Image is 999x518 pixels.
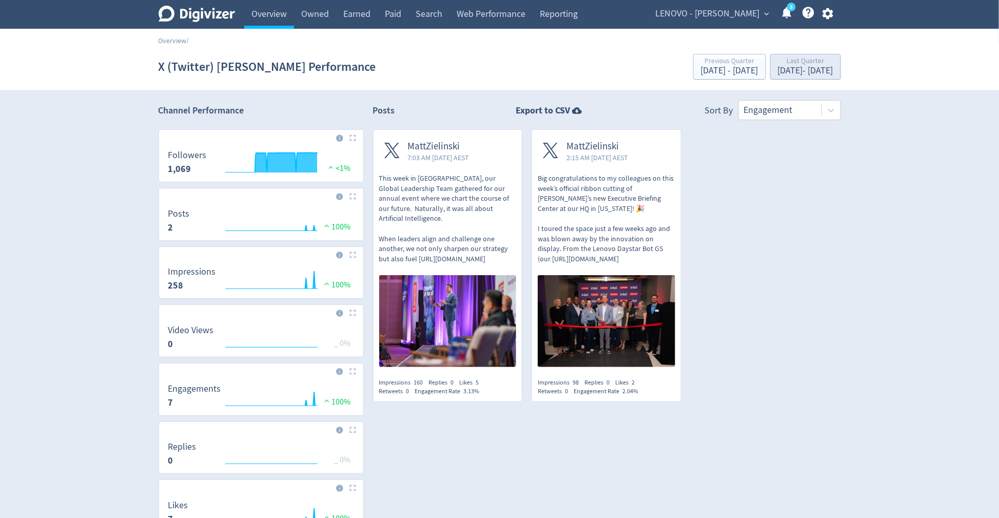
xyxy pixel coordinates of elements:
[429,378,460,387] div: Replies
[163,209,359,236] svg: Posts 2
[322,280,332,287] img: positive-performance.svg
[163,442,359,469] svg: Replies 0
[778,57,833,66] div: Last Quarter
[159,104,364,117] h2: Channel Performance
[538,378,584,387] div: Impressions
[476,378,479,387] span: 5
[379,174,517,264] p: This week in [GEOGRAPHIC_DATA], our Global Leadership Team gathered for our annual event where we...
[574,387,644,396] div: Engagement Rate
[349,135,356,141] img: Placeholder
[373,104,395,120] h2: Posts
[701,66,758,75] div: [DATE] - [DATE]
[787,3,796,11] a: 5
[566,141,628,152] span: MattZielinski
[615,378,640,387] div: Likes
[168,500,188,511] dt: Likes
[701,57,758,66] div: Previous Quarter
[762,9,772,18] span: expand_more
[408,141,469,152] span: MattZielinski
[168,441,197,453] dt: Replies
[451,378,454,387] span: 0
[406,387,409,395] span: 0
[168,454,173,467] strong: 0
[326,163,336,171] img: positive-performance.svg
[168,396,173,409] strong: 7
[168,383,221,395] dt: Engagements
[460,378,485,387] div: Likes
[322,397,332,405] img: positive-performance.svg
[415,387,485,396] div: Engagement Rate
[408,152,469,163] span: 7:03 AM [DATE] AEST
[163,267,359,294] svg: Impressions 258
[379,378,429,387] div: Impressions
[168,324,214,336] dt: Video Views
[168,338,173,350] strong: 0
[163,325,359,353] svg: Video Views 0
[374,130,522,370] a: MattZielinski7:03 AM [DATE] AESTThis week in [GEOGRAPHIC_DATA], our Global Leadership Team gather...
[326,163,351,174] span: <1%
[322,280,351,290] span: 100%
[163,384,359,411] svg: Engagements 7
[566,152,628,163] span: 2:15 AM [DATE] AEST
[705,104,733,120] div: Sort By
[168,163,191,175] strong: 1,069
[538,174,675,264] p: Big congratulations to my colleagues on this week’s official ribbon cutting of [PERSON_NAME]’s ne...
[656,6,760,22] span: LENOVO - [PERSON_NAME]
[565,387,568,395] span: 0
[516,104,570,117] strong: Export to CSV
[778,66,833,75] div: [DATE] - [DATE]
[770,54,841,80] button: Last Quarter[DATE]- [DATE]
[584,378,615,387] div: Replies
[335,455,351,465] span: _ 0%
[168,266,216,278] dt: Impressions
[163,150,359,178] svg: Followers 1,069
[632,378,635,387] span: 2
[322,222,351,232] span: 100%
[335,338,351,349] span: _ 0%
[168,149,207,161] dt: Followers
[349,193,356,200] img: Placeholder
[379,387,415,396] div: Retweets
[652,6,772,22] button: LENOVO - [PERSON_NAME]
[168,279,184,292] strong: 258
[414,378,423,387] span: 160
[538,387,574,396] div: Retweets
[349,427,356,433] img: Placeholder
[349,252,356,258] img: Placeholder
[187,36,189,45] span: /
[622,387,638,395] span: 2.04%
[159,50,376,83] h1: X (Twitter) [PERSON_NAME] Performance
[349,368,356,375] img: Placeholder
[159,36,187,45] a: Overview
[349,310,356,316] img: Placeholder
[606,378,610,387] span: 0
[322,397,351,407] span: 100%
[693,54,766,80] button: Previous Quarter[DATE] - [DATE]
[573,378,579,387] span: 98
[790,4,792,11] text: 5
[322,222,332,229] img: positive-performance.svg
[349,485,356,491] img: Placeholder
[168,221,173,234] strong: 2
[168,208,190,220] dt: Posts
[464,387,480,395] span: 3.13%
[532,130,681,370] a: MattZielinski2:15 AM [DATE] AESTBig congratulations to my colleagues on this week’s official ribb...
